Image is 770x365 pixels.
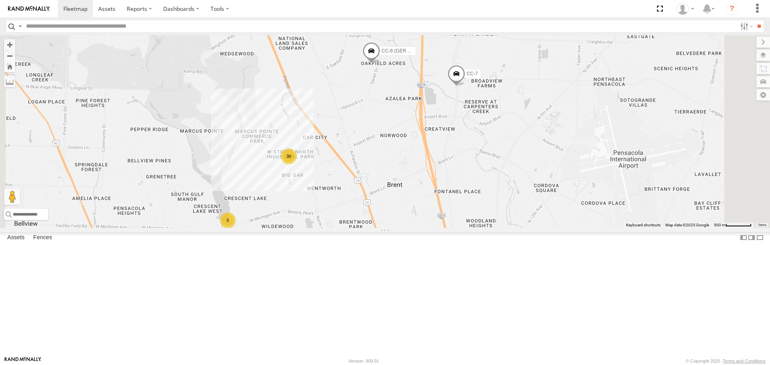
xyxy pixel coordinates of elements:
[281,148,297,164] div: 30
[382,48,419,54] span: CC-8 (GERMAN)
[725,2,738,15] i: ?
[748,232,756,244] label: Dock Summary Table to the Right
[686,359,766,363] div: © Copyright 2025 -
[758,223,766,226] a: Terms (opens in new tab)
[220,212,236,228] div: 5
[740,232,748,244] label: Dock Summary Table to the Left
[711,222,754,228] button: Map Scale: 500 m per 61 pixels
[8,6,50,12] img: rand-logo.svg
[349,359,379,363] div: Version: 309.01
[4,39,15,50] button: Zoom in
[17,20,23,32] label: Search Query
[665,223,709,227] span: Map data ©2025 Google
[737,20,754,32] label: Search Filter Options
[714,223,725,227] span: 500 m
[467,71,478,77] span: CC-7
[626,222,661,228] button: Keyboard shortcuts
[674,3,697,15] div: William Pittman
[4,357,41,365] a: Visit our Website
[756,89,770,101] label: Map Settings
[4,189,20,205] button: Drag Pegman onto the map to open Street View
[4,76,15,87] label: Measure
[4,61,15,72] button: Zoom Home
[29,232,56,244] label: Fences
[723,359,766,363] a: Terms and Conditions
[756,232,764,244] label: Hide Summary Table
[4,50,15,61] button: Zoom out
[3,232,28,244] label: Assets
